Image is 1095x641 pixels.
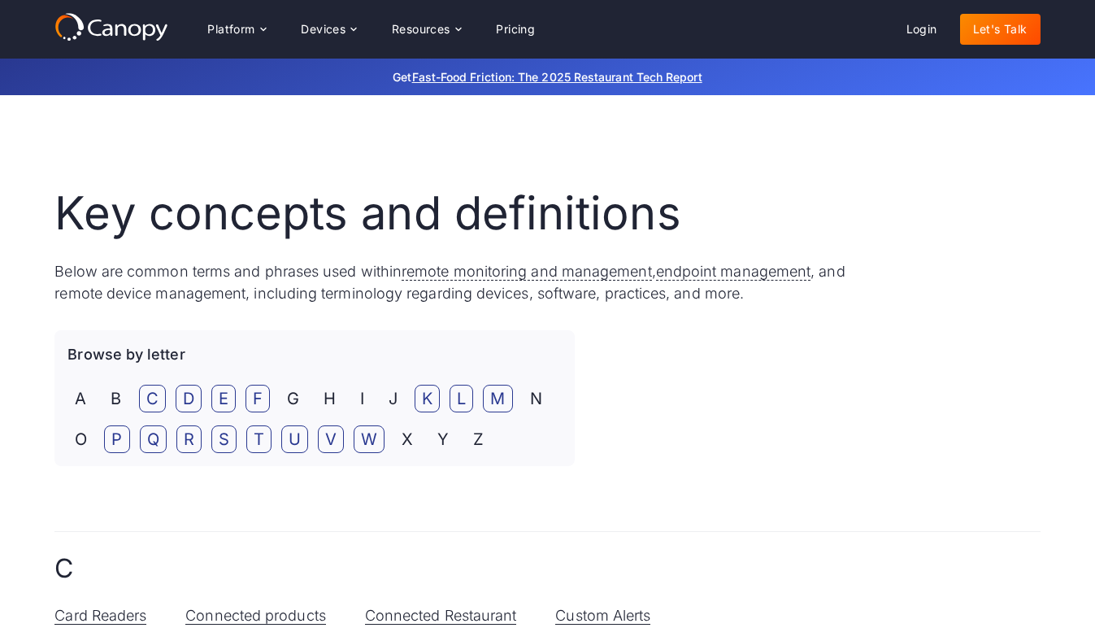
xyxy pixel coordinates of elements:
a: Connected products [185,607,325,625]
a: S [211,425,237,453]
div: Devices [288,13,369,46]
span: Z [466,425,491,453]
a: Custom Alerts [555,607,650,625]
a: L [450,385,473,412]
a: F [246,385,270,412]
span: N [523,385,550,412]
span: J [381,385,405,412]
a: T [246,425,272,453]
span: B [103,385,128,412]
a: E [211,385,236,412]
span: Y [430,425,456,453]
a: M [483,385,512,412]
a: C [139,385,166,412]
a: Q [140,425,167,453]
a: Card Readers [54,607,146,625]
h2: C [54,552,1040,586]
h1: Key concepts and definitions [54,186,887,241]
span: O [67,425,94,453]
a: R [176,425,202,453]
a: Pricing [483,14,548,45]
span: endpoint management [656,263,811,281]
span: I [353,385,372,412]
p: Get [150,68,946,85]
div: Resources [379,13,473,46]
a: K [415,385,440,412]
div: Platform [194,13,278,46]
span: H [316,385,343,412]
a: U [281,425,308,453]
div: Devices [301,24,345,35]
a: W [354,425,385,453]
a: Connected Restaurant [365,607,517,625]
a: Fast-Food Friction: The 2025 Restaurant Tech Report [412,70,702,84]
span: X [394,425,420,453]
a: V [318,425,344,453]
a: Let's Talk [960,14,1041,45]
p: Below are common terms and phrases used within , , and remote device management, including termin... [54,260,887,304]
span: remote monitoring and management [402,263,652,281]
a: D [176,385,202,412]
span: A [67,385,93,412]
a: P [104,425,129,453]
div: Platform [207,24,254,35]
p: Browse by letter [67,343,185,365]
span: G [280,385,306,412]
a: Login [893,14,950,45]
div: Resources [392,24,450,35]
